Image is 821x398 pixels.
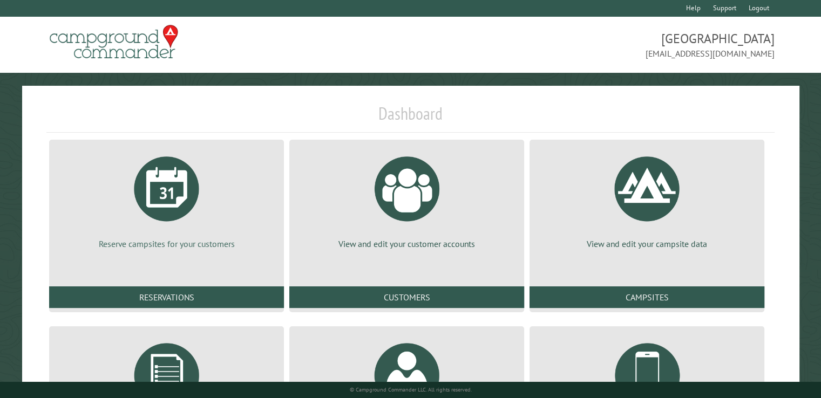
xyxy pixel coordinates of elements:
[46,103,775,133] h1: Dashboard
[62,148,271,250] a: Reserve campsites for your customers
[411,30,775,60] span: [GEOGRAPHIC_DATA] [EMAIL_ADDRESS][DOMAIN_NAME]
[542,238,751,250] p: View and edit your campsite data
[289,286,524,308] a: Customers
[542,148,751,250] a: View and edit your campsite data
[46,21,181,63] img: Campground Commander
[49,286,284,308] a: Reservations
[62,238,271,250] p: Reserve campsites for your customers
[302,148,511,250] a: View and edit your customer accounts
[350,386,472,393] small: © Campground Commander LLC. All rights reserved.
[302,238,511,250] p: View and edit your customer accounts
[530,286,764,308] a: Campsites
